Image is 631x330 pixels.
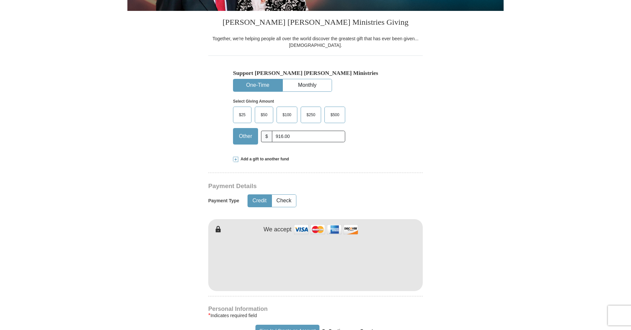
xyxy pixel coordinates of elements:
[283,79,332,91] button: Monthly
[327,110,343,120] span: $500
[303,110,319,120] span: $250
[233,79,282,91] button: One-Time
[279,110,295,120] span: $100
[208,182,377,190] h3: Payment Details
[208,312,423,319] div: Indicates required field
[257,110,271,120] span: $50
[233,70,398,77] h5: Support [PERSON_NAME] [PERSON_NAME] Ministries
[272,195,296,207] button: Check
[208,198,239,204] h5: Payment Type
[233,99,274,104] strong: Select Giving Amount
[208,35,423,49] div: Together, we're helping people all over the world discover the greatest gift that has ever been g...
[248,195,271,207] button: Credit
[236,110,249,120] span: $25
[208,306,423,312] h4: Personal Information
[238,156,289,162] span: Add a gift to another fund
[293,222,359,237] img: credit cards accepted
[272,131,345,142] input: Other Amount
[236,131,255,141] span: Other
[261,131,272,142] span: $
[264,226,292,233] h4: We accept
[208,11,423,35] h3: [PERSON_NAME] [PERSON_NAME] Ministries Giving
